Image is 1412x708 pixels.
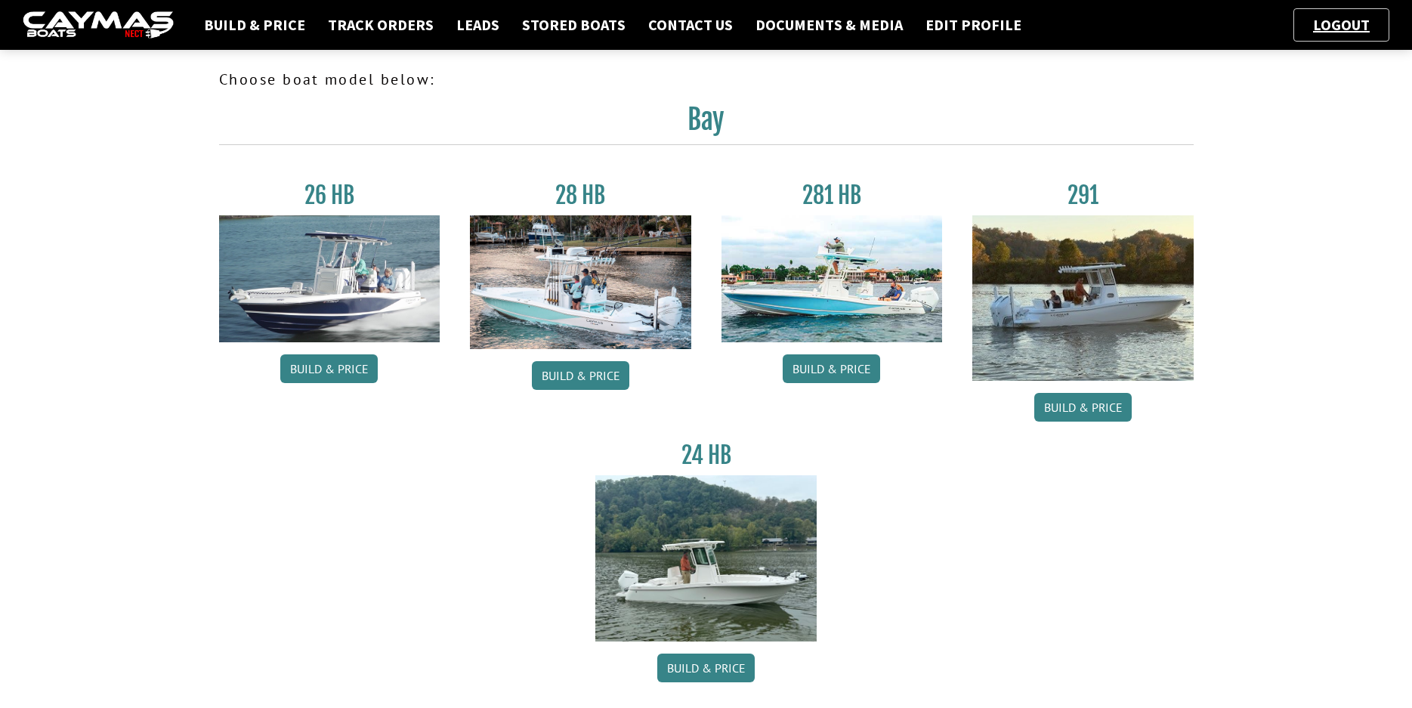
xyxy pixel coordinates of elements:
img: 28-hb-twin.jpg [721,215,943,342]
h3: 291 [972,181,1194,209]
h3: 26 HB [219,181,440,209]
a: Build & Price [657,654,755,682]
img: 24_HB_thumbnail.jpg [595,475,817,641]
img: 28_hb_thumbnail_for_caymas_connect.jpg [470,215,691,349]
h3: 24 HB [595,441,817,469]
h3: 281 HB [721,181,943,209]
h2: Bay [219,103,1194,145]
a: Edit Profile [918,15,1029,35]
a: Build & Price [280,354,378,383]
a: Build & Price [783,354,880,383]
img: caymas-dealer-connect-2ed40d3bc7270c1d8d7ffb4b79bf05adc795679939227970def78ec6f6c03838.gif [23,11,174,39]
img: 291_Thumbnail.jpg [972,215,1194,381]
a: Build & Price [1034,393,1132,422]
a: Leads [449,15,507,35]
a: Contact Us [641,15,740,35]
a: Documents & Media [748,15,910,35]
a: Build & Price [196,15,313,35]
a: Stored Boats [514,15,633,35]
a: Build & Price [532,361,629,390]
img: 26_new_photo_resized.jpg [219,215,440,342]
p: Choose boat model below: [219,68,1194,91]
h3: 28 HB [470,181,691,209]
a: Track Orders [320,15,441,35]
a: Logout [1305,15,1377,34]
